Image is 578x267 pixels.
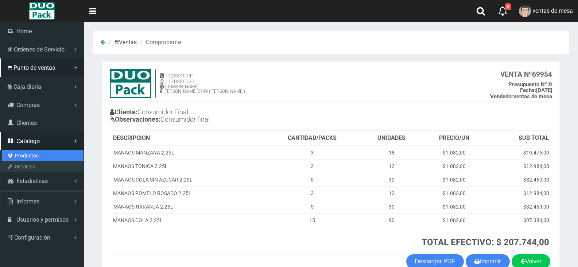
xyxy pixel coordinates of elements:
[138,38,181,47] li: Comprobante
[110,173,263,186] td: MANAOS COLA SIN AZUCAR 2.25L
[532,7,573,14] span: ventas de mesa
[520,87,552,94] b: [DATE]
[263,186,361,200] td: 2
[422,131,486,146] th: PRECIO/UN
[2,161,84,172] a: Servicios
[490,93,552,100] b: ventas de mesa
[263,159,361,173] td: 2
[160,84,245,94] h6: [DOMAIN_NAME] [PERSON_NAME] 2749 ([PERSON_NAME])
[263,131,361,146] th: CANTIDAD/PACKS
[520,87,536,94] strong: Fecha:
[361,213,422,227] td: 90
[508,81,549,88] strong: Presupuesto Nº:
[110,69,151,98] img: 15ec80cb8f772e35c0579ae6ae841c79.jpg
[16,198,39,205] span: Informes
[422,200,486,213] td: $1.082,00
[487,186,552,200] td: $12.984,00
[487,213,552,227] td: $97.380,00
[14,46,65,53] span: Ordenes de Servicio
[487,131,552,146] th: SUB TOTAL
[422,159,486,173] td: $1.082,00
[16,119,37,126] span: Clientes
[361,159,422,173] td: 12
[500,70,552,79] b: 69954
[487,173,552,186] td: $32.460,00
[361,131,422,146] th: UNIDADES
[422,186,486,200] td: $1.082,00
[110,108,137,116] b: Cliente:
[361,173,422,186] td: 30
[110,131,263,146] th: DESCRIPCION
[2,150,84,161] a: Productos
[16,138,40,145] span: Catálogo
[2,77,84,88] a: Punto de ventas
[13,64,55,71] span: Punto de ventas
[263,200,361,213] td: 5
[110,186,263,200] td: MANAOS POMELO ROSADO 2.25L
[487,159,552,173] td: $12.984,00
[422,173,486,186] td: $1.082,00
[361,146,422,160] td: 18
[110,213,263,227] td: MANAOS COLA 2.25L
[107,38,137,47] li: Ventas
[29,2,55,20] img: Logo grande
[263,213,361,227] td: 15
[110,107,331,127] h4: Consumidor Final Consumidor final
[16,216,69,223] span: Usuarios y permisos
[160,73,245,84] h5: 1123346941 1170356020
[422,146,486,160] td: $1.082,00
[487,146,552,160] td: $19.476,00
[16,178,48,184] span: Estadisticas
[110,115,160,123] b: Observaciones:
[263,146,361,160] td: 3
[110,159,263,173] td: MANAOS TONICA 2.25L
[16,28,32,35] span: Home
[110,200,263,213] td: MANAOS NARANJA 2.25L
[263,173,361,186] td: 5
[490,93,513,100] strong: Vendedor
[508,81,552,88] b: 0
[361,200,422,213] td: 30
[13,83,41,90] span: Caja diaria
[505,3,511,10] span: 0
[14,234,50,241] span: Configuración
[487,200,552,213] td: $32.460,00
[519,5,531,17] img: User Image
[422,213,486,227] td: $1.082,00
[2,190,84,201] a: Finanzas
[361,186,422,200] td: 12
[422,237,549,247] strong: TOTAL EFECTIVO: $ 207.744,00
[110,146,263,160] td: MANAOS MANZANA 2.25L
[16,102,40,108] span: Compras
[500,70,532,79] strong: VENTA Nº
